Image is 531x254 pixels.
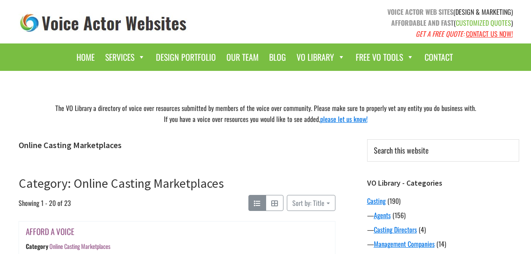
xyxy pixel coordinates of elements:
div: — [367,224,519,235]
h3: VO Library - Categories [367,178,519,188]
strong: VOICE ACTOR WEB SITES [387,7,453,17]
a: Our Team [222,48,263,67]
span: (190) [387,196,400,206]
a: Casting Directors [374,224,417,235]
div: — [367,210,519,220]
a: VO Library [292,48,349,67]
a: Casting [367,196,386,206]
a: Home [72,48,99,67]
a: Services [101,48,150,67]
button: Sort by: Title [287,195,335,211]
input: Search this website [367,139,519,162]
span: (14) [436,239,446,249]
span: Showing 1 - 20 of 23 [19,195,71,211]
em: GET A FREE QUOTE: [416,29,464,39]
a: CONTACT US NOW! [466,29,513,39]
span: (156) [392,210,406,220]
span: (4) [419,224,426,235]
a: Category: Online Casting Marketplaces [19,175,224,191]
a: please let us know! [320,114,368,124]
span: CUSTOMIZED QUOTES [456,18,511,28]
a: Contact [420,48,457,67]
a: Agents [374,210,391,220]
div: — [367,239,519,249]
h1: Online Casting Marketplaces [19,140,335,150]
p: (DESIGN & MARKETING) ( ) [272,6,513,39]
a: Free VO Tools [351,48,418,67]
img: voice_actor_websites_logo [19,12,188,34]
div: Category [26,242,48,251]
div: The VO Library a directory of voice over resources submitted by members of the voice over communi... [12,100,519,127]
a: AFFORD A VOICE [26,225,74,238]
a: Online Casting Marketplaces [49,242,110,251]
strong: AFFORDABLE AND FAST [391,18,454,28]
a: Blog [265,48,290,67]
a: Management Companies [374,239,435,249]
a: Design Portfolio [152,48,220,67]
